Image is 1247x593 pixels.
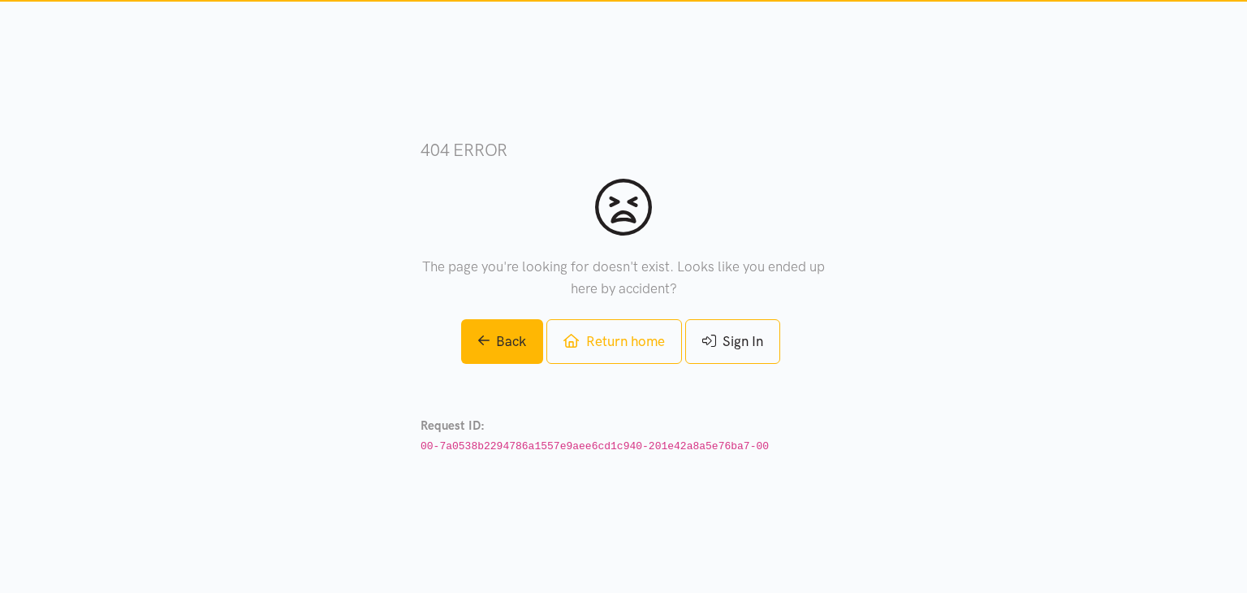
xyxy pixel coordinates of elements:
a: Back [461,319,544,364]
p: The page you're looking for doesn't exist. Looks like you ended up here by accident? [421,256,826,300]
a: Return home [546,319,681,364]
code: 00-7a0538b2294786a1557e9aee6cd1c940-201e42a8a5e76ba7-00 [421,440,769,452]
strong: Request ID: [421,418,485,433]
h3: 404 error [421,138,826,162]
a: Sign In [685,319,780,364]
